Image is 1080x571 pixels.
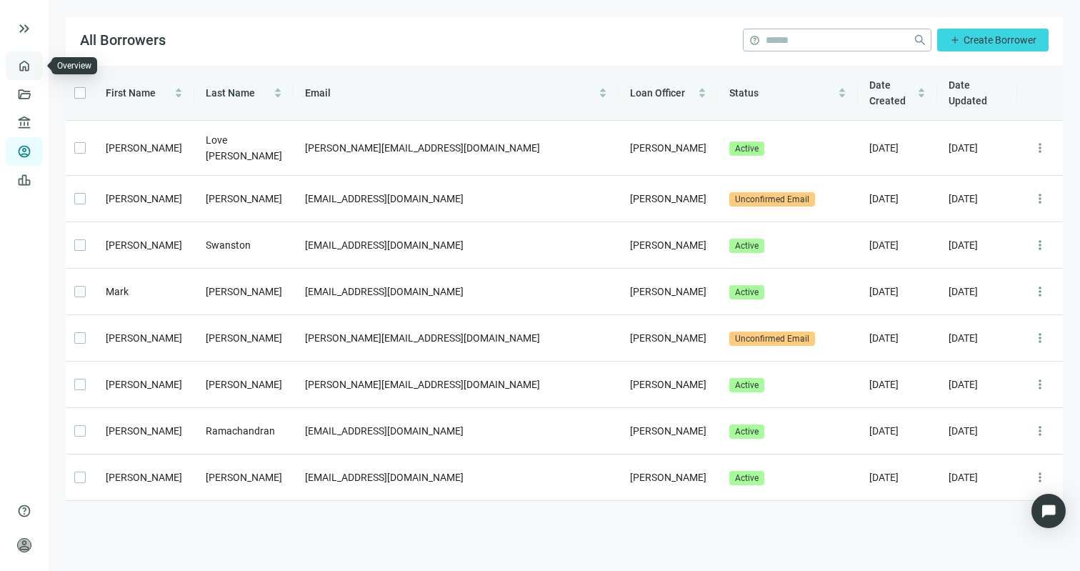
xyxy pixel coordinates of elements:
[1029,327,1051,349] button: more_vert
[630,332,706,344] span: [PERSON_NAME]
[869,142,899,154] span: [DATE]
[869,79,906,106] span: Date Created
[17,538,31,552] span: person
[729,285,764,299] span: Active
[729,471,764,485] span: Active
[729,87,759,99] span: Status
[206,379,282,390] span: [PERSON_NAME]
[1029,373,1051,396] button: more_vert
[206,286,282,297] span: [PERSON_NAME]
[1033,424,1047,438] span: more_vert
[630,142,706,154] span: [PERSON_NAME]
[305,332,540,344] span: [PERSON_NAME][EMAIL_ADDRESS][DOMAIN_NAME]
[729,332,815,346] span: Unconfirmed Email
[206,472,282,483] span: [PERSON_NAME]
[630,87,685,99] span: Loan Officer
[1029,466,1051,489] button: more_vert
[964,34,1036,46] span: Create Borrower
[949,332,978,344] span: [DATE]
[729,239,764,253] span: Active
[949,34,961,46] span: add
[1029,419,1051,442] button: more_vert
[106,286,129,297] span: Mark
[1033,192,1047,206] span: more_vert
[17,504,31,518] span: help
[106,332,182,344] span: [PERSON_NAME]
[17,116,27,130] span: account_balance
[106,379,182,390] span: [PERSON_NAME]
[630,472,706,483] span: [PERSON_NAME]
[1029,234,1051,257] button: more_vert
[869,379,899,390] span: [DATE]
[1029,136,1051,159] button: more_vert
[305,239,464,251] span: [EMAIL_ADDRESS][DOMAIN_NAME]
[206,134,282,162] span: Love [PERSON_NAME]
[949,286,978,297] span: [DATE]
[949,239,978,251] span: [DATE]
[630,286,706,297] span: [PERSON_NAME]
[206,425,275,437] span: Ramachandran
[206,193,282,204] span: [PERSON_NAME]
[305,379,540,390] span: [PERSON_NAME][EMAIL_ADDRESS][DOMAIN_NAME]
[729,424,764,439] span: Active
[729,378,764,392] span: Active
[106,142,182,154] span: [PERSON_NAME]
[869,425,899,437] span: [DATE]
[1031,494,1066,528] div: Open Intercom Messenger
[305,87,331,99] span: Email
[869,193,899,204] span: [DATE]
[869,286,899,297] span: [DATE]
[206,239,251,251] span: Swanston
[106,425,182,437] span: [PERSON_NAME]
[305,142,540,154] span: [PERSON_NAME][EMAIL_ADDRESS][DOMAIN_NAME]
[1029,187,1051,210] button: more_vert
[869,472,899,483] span: [DATE]
[949,79,987,106] span: Date Updated
[305,286,464,297] span: [EMAIL_ADDRESS][DOMAIN_NAME]
[949,425,978,437] span: [DATE]
[630,379,706,390] span: [PERSON_NAME]
[206,87,255,99] span: Last Name
[106,193,182,204] span: [PERSON_NAME]
[16,20,33,37] button: keyboard_double_arrow_right
[1033,377,1047,392] span: more_vert
[305,193,464,204] span: [EMAIL_ADDRESS][DOMAIN_NAME]
[1033,238,1047,252] span: more_vert
[630,425,706,437] span: [PERSON_NAME]
[937,29,1049,51] button: addCreate Borrower
[106,87,156,99] span: First Name
[749,35,760,46] span: help
[1029,280,1051,303] button: more_vert
[729,192,815,207] span: Unconfirmed Email
[949,472,978,483] span: [DATE]
[305,472,464,483] span: [EMAIL_ADDRESS][DOMAIN_NAME]
[106,239,182,251] span: [PERSON_NAME]
[1033,141,1047,155] span: more_vert
[949,379,978,390] span: [DATE]
[869,332,899,344] span: [DATE]
[1033,331,1047,345] span: more_vert
[80,31,166,49] span: All Borrowers
[305,425,464,437] span: [EMAIL_ADDRESS][DOMAIN_NAME]
[106,472,182,483] span: [PERSON_NAME]
[949,142,978,154] span: [DATE]
[949,193,978,204] span: [DATE]
[630,193,706,204] span: [PERSON_NAME]
[869,239,899,251] span: [DATE]
[630,239,706,251] span: [PERSON_NAME]
[206,332,282,344] span: [PERSON_NAME]
[1033,284,1047,299] span: more_vert
[729,141,764,156] span: Active
[1033,470,1047,485] span: more_vert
